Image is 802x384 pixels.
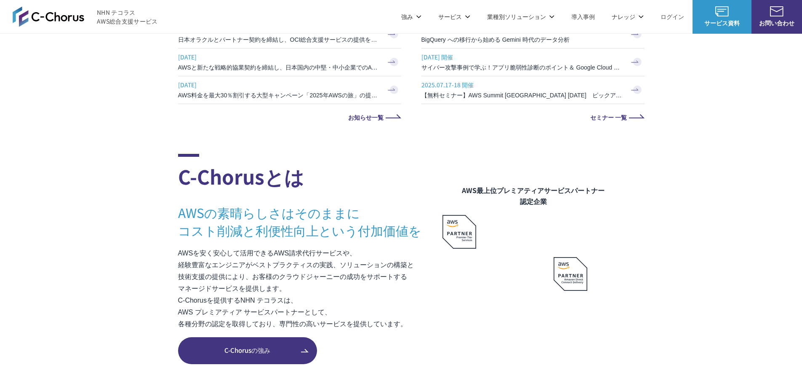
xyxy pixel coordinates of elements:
img: AWS総合支援サービス C-Chorus サービス資料 [715,6,729,16]
h3: 日本オラクルとパートナー契約を締結し、OCI総合支援サービスの提供を開始 [178,35,380,44]
a: 2025.07.17-18 開催 【無料セミナー】AWS Summit [GEOGRAPHIC_DATA] [DATE] ピックアップセッション [421,76,645,104]
a: AWS総合支援サービス C-Chorus NHN テコラスAWS総合支援サービス [13,6,158,27]
a: [DATE] 開催 BigQuery への移行から始める Gemini 時代のデータ分析 [421,21,645,48]
h2: C-Chorusとは [178,154,442,191]
span: 2025.07.17-18 開催 [421,78,623,91]
h3: 【無料セミナー】AWS Summit [GEOGRAPHIC_DATA] [DATE] ピックアップセッション [421,91,623,99]
a: [DATE] 日本オラクルとパートナー契約を締結し、OCI総合支援サービスの提供を開始 [178,21,401,48]
span: [DATE] [178,51,380,63]
span: お問い合わせ [751,19,802,27]
p: AWSを安く安心して活用できるAWS請求代行サービスや、 経験豊富なエンジニアがベストプラクティスの実践、ソリューションの構築と 技術支援の提供により、お客様のクラウドジャーニーの成功をサポート... [178,247,442,330]
h3: サイバー攻撃事例で学ぶ！アプリ脆弱性診断のポイント＆ Google Cloud セキュリティ対策 [421,63,623,72]
h3: AWSの素晴らしさはそのままに コスト削減と利便性向上という付加価値を [178,204,442,239]
p: ナレッジ [612,12,644,21]
h3: AWS料金を最大30％割引する大型キャンペーン「2025年AWSの旅」の提供を開始 [178,91,380,99]
p: 強み [401,12,421,21]
span: NHN テコラス AWS総合支援サービス [97,8,158,26]
h3: BigQuery への移行から始める Gemini 時代のデータ分析 [421,35,623,44]
a: お知らせ一覧 [178,114,401,120]
span: [DATE] [178,78,380,91]
a: ログイン [661,12,684,21]
span: C-Chorusの強み [178,346,317,355]
img: お問い合わせ [770,6,783,16]
figcaption: AWS最上位プレミアティアサービスパートナー 認定企業 [442,185,624,207]
span: [DATE] 開催 [421,51,623,63]
a: セミナー 一覧 [421,114,645,120]
a: [DATE] AWS料金を最大30％割引する大型キャンペーン「2025年AWSの旅」の提供を開始 [178,76,401,104]
a: [DATE] AWSと新たな戦略的協業契約を締結し、日本国内の中堅・中小企業でのAWS活用を加速 [178,48,401,76]
a: [DATE] 開催 サイバー攻撃事例で学ぶ！アプリ脆弱性診断のポイント＆ Google Cloud セキュリティ対策 [421,48,645,76]
span: サービス資料 [693,19,751,27]
p: サービス [438,12,470,21]
h3: AWSと新たな戦略的協業契約を締結し、日本国内の中堅・中小企業でのAWS活用を加速 [178,63,380,72]
a: 導入事例 [571,12,595,21]
p: 業種別ソリューション [487,12,554,21]
img: AWS総合支援サービス C-Chorus [13,6,84,27]
a: C-Chorusの強み [178,337,317,364]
